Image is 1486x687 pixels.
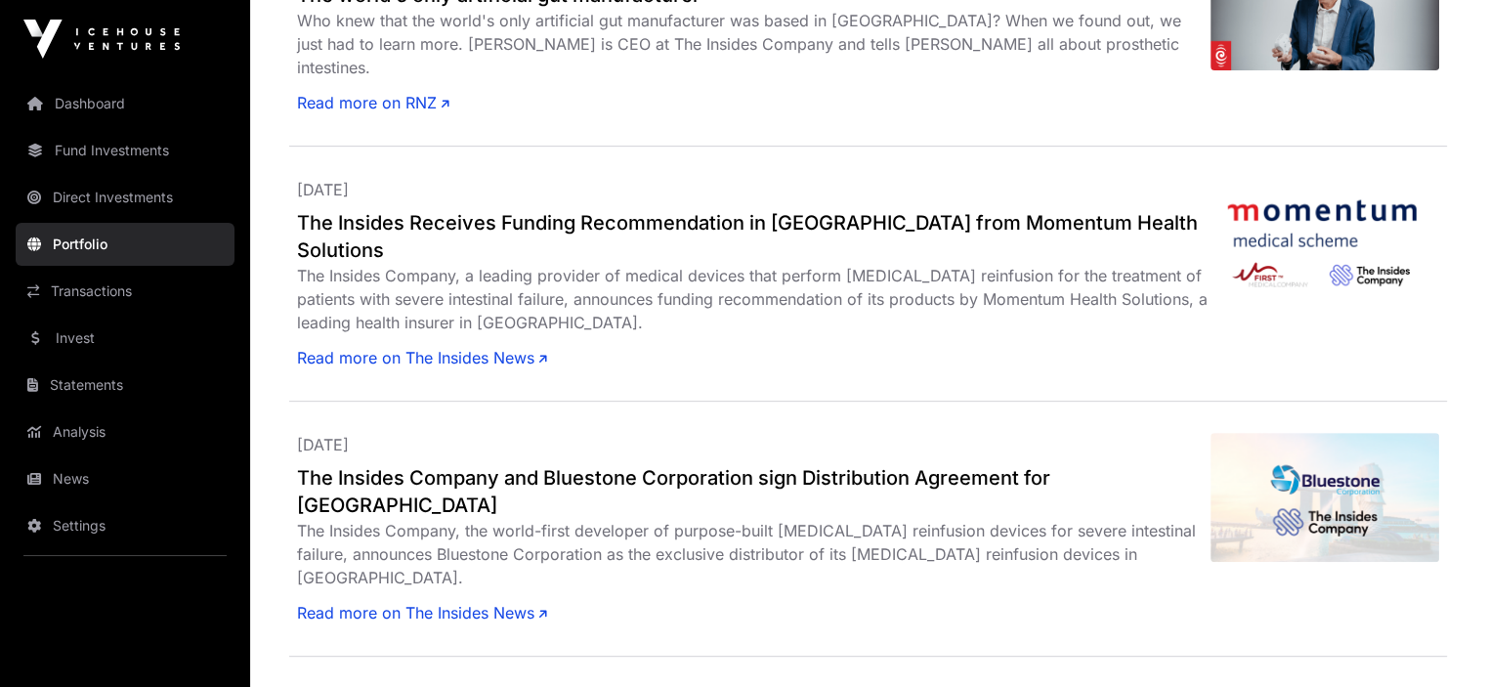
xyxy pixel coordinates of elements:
img: Icehouse Ventures Logo [23,20,180,59]
a: Statements [16,364,234,407]
a: Analysis [16,410,234,453]
a: Direct Investments [16,176,234,219]
a: The Insides Company and Bluestone Corporation sign Distribution Agreement for [GEOGRAPHIC_DATA] [297,464,1210,519]
a: Settings [16,504,234,547]
a: The Insides Receives Funding Recommendation in [GEOGRAPHIC_DATA] from Momentum Health Solutions [297,209,1210,264]
div: The Insides Company, the world-first developer of purpose-built [MEDICAL_DATA] reinfusion devices... [297,519,1210,589]
div: Who knew that the world's only artificial gut manufacturer was based in [GEOGRAPHIC_DATA]? When w... [297,9,1210,79]
a: Read more on RNZ [297,91,449,114]
p: [DATE] [297,178,1210,201]
a: Fund Investments [16,129,234,172]
p: [DATE] [297,433,1210,456]
a: Read more on The Insides News [297,601,547,624]
a: Transactions [16,270,234,313]
a: Dashboard [16,82,234,125]
img: 668b4f3e1f29d0dfd598090c_Bluestone-TICL-.webp [1210,433,1439,562]
a: Portfolio [16,223,234,266]
a: Invest [16,317,234,360]
img: 668c95cff7b06573d8d2ae40_Momentum-x-firstmedical-x-insides.png [1210,178,1439,307]
iframe: Chat Widget [1388,593,1486,687]
div: The Insides Company, a leading provider of medical devices that perform [MEDICAL_DATA] reinfusion... [297,264,1210,334]
a: Read more on The Insides News [297,346,547,369]
a: News [16,457,234,500]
